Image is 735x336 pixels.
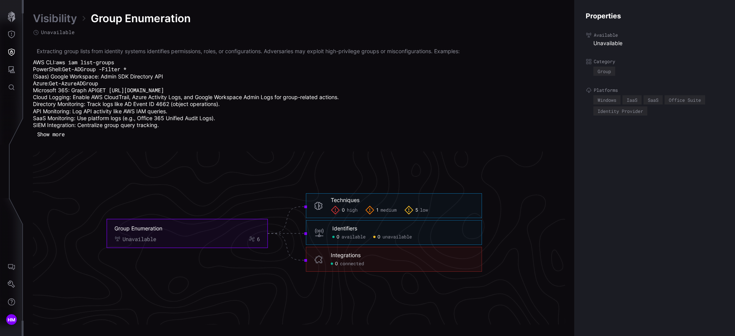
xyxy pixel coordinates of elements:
[347,207,358,214] span: high
[340,261,364,267] span: connected
[33,80,565,87] li: Azure:
[332,225,357,232] div: Identifiers
[598,69,611,73] div: Group
[382,234,412,240] span: unavailable
[586,87,724,93] label: Platforms
[91,11,191,25] span: Group Enumeration
[33,66,565,73] li: PowerShell:
[586,32,724,38] label: Available
[598,98,616,102] div: Windows
[627,98,637,102] div: IaaS
[96,86,164,94] code: GET [URL][DOMAIN_NAME]
[62,65,126,73] code: Get-ADGroup -Filter *
[114,225,260,232] div: Group Enumeration
[376,207,379,214] span: 1
[586,59,724,65] label: Category
[49,80,98,87] code: Get-AzureADGroup
[0,311,23,328] button: HM
[331,197,359,204] div: Techniques
[41,29,75,36] span: Unavailable
[33,108,565,115] li: API Monitoring: Log API activity like AWS IAM queries.
[37,47,561,55] p: Extracting group lists from identity systems identifies permissions, roles, or configurations. Ad...
[586,11,724,20] h4: Properties
[257,236,260,243] div: 6
[33,94,565,101] li: Cloud Logging: Enable AWS CloudTrail, Azure Activity Logs, and Google Workspace Admin Logs for gr...
[342,207,345,214] span: 0
[415,207,418,214] span: 5
[377,234,381,240] span: 0
[33,115,565,122] li: SaaS Monitoring: Use platform logs (e.g., Office 365 Unified Audit Logs).
[33,122,565,129] li: SIEM Integration: Centralize group query tracking.
[593,40,724,47] div: Unavailable
[341,234,366,240] span: available
[336,234,340,240] span: 0
[335,261,338,267] span: 0
[8,316,16,324] span: HM
[33,73,565,80] li: (Saas) Google Workspace: Admin SDK Directory API
[122,236,156,243] div: Unavailable
[33,59,565,66] li: AWS CLI:
[33,129,69,140] button: Show more
[33,101,565,108] li: Directory Monitoring: Track logs like AD Event ID 4662 (object operations).
[56,59,114,66] code: aws iam list-groups
[669,98,701,102] div: Office Suite
[598,109,643,113] div: Identity Provider
[331,252,361,259] div: Integrations
[381,207,397,214] span: medium
[33,87,565,94] li: Microsoft 365: Graph API
[648,98,658,102] div: SaaS
[420,207,428,214] span: low
[33,11,77,25] a: Visibility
